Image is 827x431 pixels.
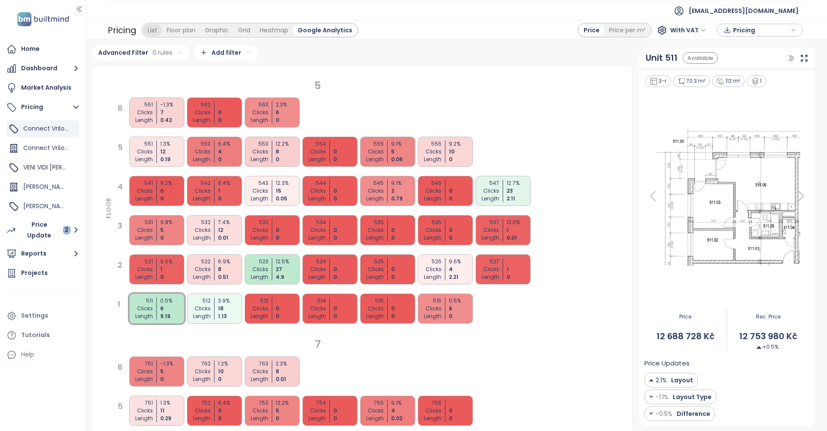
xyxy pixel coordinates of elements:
[218,116,243,124] div: 0
[474,258,499,265] div: 527
[333,156,359,163] div: 0
[449,273,474,281] div: 2.21
[162,24,200,36] div: Floor plan
[391,273,417,281] div: 0
[649,392,653,402] img: Decrease
[160,179,186,187] div: 9.2 %
[644,330,727,343] span: 12 688 728 Kč
[358,234,384,242] div: Length
[218,140,243,148] div: 6.4 %
[301,195,326,203] div: Length
[4,346,81,363] div: Help
[218,156,243,163] div: 0
[243,305,268,312] div: Clicks
[152,48,172,57] span: 0 rules
[301,219,326,226] div: 534
[118,361,123,382] div: 6
[604,24,650,36] div: Price per m²
[276,368,301,375] div: 8
[243,116,268,124] div: Length
[301,234,326,242] div: Length
[391,234,417,242] div: 0
[449,187,474,195] div: 0
[358,226,384,234] div: Clicks
[160,219,186,226] div: 9.8 %
[127,179,153,187] div: 541
[243,312,268,320] div: Length
[21,330,50,340] div: Tutorials
[218,312,243,320] div: 1.13
[118,298,123,319] div: 1
[185,140,211,148] div: 552
[449,156,474,163] div: 0
[301,187,326,195] div: Clicks
[21,82,72,93] div: Market Analysis
[276,109,301,116] div: 6
[416,156,441,163] div: Length
[21,310,48,321] div: Settings
[185,297,211,305] div: 512
[218,258,243,265] div: 6.9 %
[6,178,79,196] div: [PERSON_NAME] Stoupající
[104,336,532,353] div: 7
[276,234,301,242] div: 0
[243,297,268,305] div: 513
[243,375,268,383] div: Length
[333,273,359,281] div: 0
[416,219,441,226] div: 536
[104,210,113,219] div: FLOOR
[218,179,243,187] div: 6.4 %
[507,273,532,281] div: 0
[127,375,153,383] div: Length
[127,360,153,368] div: 761
[276,101,301,109] div: 2.3 %
[185,368,211,375] div: Clicks
[185,187,211,195] div: Clicks
[127,258,153,265] div: 521
[185,116,211,124] div: Length
[6,140,79,157] div: Connect Vršovice 1,2,3,4,6
[185,195,211,203] div: Length
[160,187,186,195] div: 0
[301,226,326,234] div: Clicks
[160,312,186,320] div: 9.19
[92,45,190,61] div: Advanced Filter
[118,259,123,280] div: 2
[276,140,301,148] div: 12.2 %
[416,312,441,320] div: Length
[669,375,693,385] span: Layout
[416,195,441,203] div: Length
[4,41,81,58] a: Home
[733,24,789,37] span: Pricing
[449,148,474,156] div: 10
[243,109,268,116] div: Clicks
[646,51,678,65] div: Unit 511
[358,312,384,320] div: Length
[185,234,211,242] div: Length
[391,226,417,234] div: 0
[160,360,186,368] div: -1.3 %
[127,195,153,203] div: Length
[218,375,243,383] div: 0
[416,226,441,234] div: Clicks
[185,305,211,312] div: Clicks
[301,156,326,163] div: Length
[243,187,268,195] div: Clicks
[449,305,474,312] div: 6
[160,258,186,265] div: 9.6 %
[160,297,186,305] div: 0.5 %
[243,273,268,281] div: Length
[23,182,103,191] span: [PERSON_NAME] Stoupající
[358,156,384,163] div: Length
[127,140,153,148] div: 551
[6,198,79,215] div: [PERSON_NAME]
[160,273,186,281] div: 0
[185,219,211,226] div: 532
[474,226,499,234] div: Clicks
[358,140,384,148] div: 555
[507,265,532,273] div: 1
[301,140,326,148] div: 554
[474,179,499,187] div: 547
[218,273,243,281] div: 0.51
